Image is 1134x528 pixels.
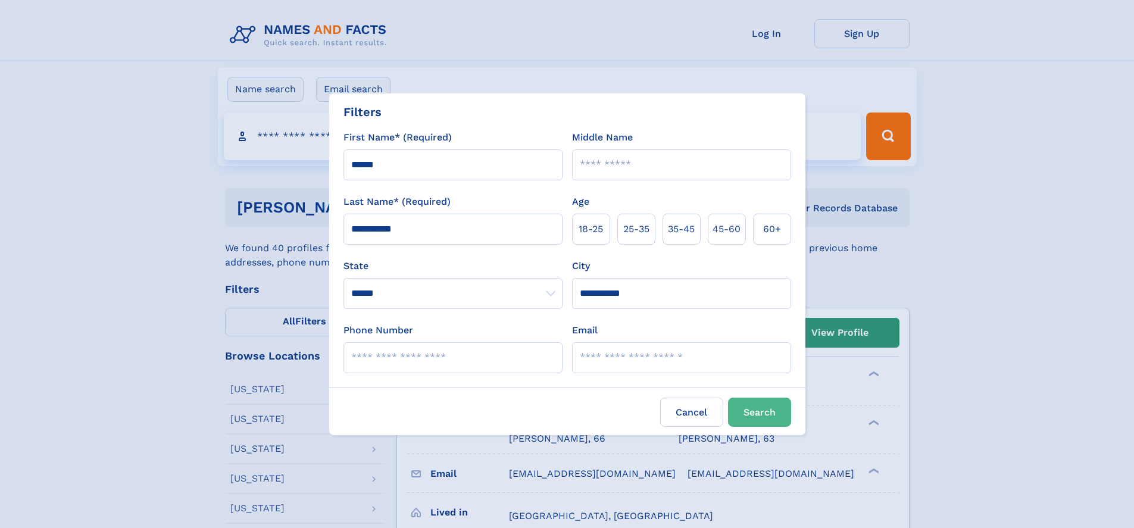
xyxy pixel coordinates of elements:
[579,222,603,236] span: 18‑25
[572,259,590,273] label: City
[572,323,598,338] label: Email
[763,222,781,236] span: 60+
[713,222,741,236] span: 45‑60
[668,222,695,236] span: 35‑45
[343,103,382,121] div: Filters
[343,130,452,145] label: First Name* (Required)
[623,222,649,236] span: 25‑35
[572,130,633,145] label: Middle Name
[343,195,451,209] label: Last Name* (Required)
[343,323,413,338] label: Phone Number
[343,259,563,273] label: State
[660,398,723,427] label: Cancel
[728,398,791,427] button: Search
[572,195,589,209] label: Age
